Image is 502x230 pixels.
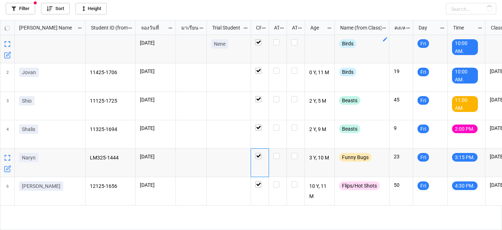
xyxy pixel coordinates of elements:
[394,96,409,103] p: 45
[452,39,478,55] div: 10:00 AM.
[22,69,36,76] p: Jovan
[414,24,440,32] div: Day
[22,126,35,133] p: Shalis
[339,96,360,105] div: Beasts
[90,68,131,78] p: 11425-1706
[177,24,199,32] div: มาเรียน
[452,181,478,190] div: 4:30 PM.
[449,24,478,32] div: Time
[339,68,356,76] div: Birds
[309,96,330,106] p: 2 Y, 5 M
[6,63,9,91] span: 2
[336,24,381,32] div: Name (from Class)
[140,96,171,103] p: [DATE]
[452,125,478,133] div: 2:00 PM.
[446,3,496,14] input: Search...
[339,125,360,133] div: Beasts
[452,96,478,112] div: 11:00 AM.
[6,120,9,148] span: 4
[309,181,330,201] p: 10 Y, 11 M
[394,181,409,189] p: 50
[6,92,9,120] span: 3
[394,153,409,160] p: 23
[140,68,171,75] p: [DATE]
[90,181,131,191] p: 12125-1656
[87,24,128,32] div: Student ID (from [PERSON_NAME] Name)
[339,181,380,190] div: Flips/Hot Shots
[252,24,262,32] div: CF
[90,125,131,135] p: 11325-1694
[140,125,171,132] p: [DATE]
[417,153,429,162] div: Fri
[41,3,70,14] a: Sort
[90,96,131,106] p: 11125-1725
[390,24,405,32] div: คงเหลือ (from Nick Name)
[76,3,107,14] a: Height
[140,153,171,160] p: [DATE]
[452,153,478,162] div: 3:15 PM.
[452,68,478,84] div: 10:00 AM.
[309,125,330,135] p: 2 Y, 9 M
[339,153,371,162] div: Funny Bugs
[6,177,9,205] span: 6
[339,39,356,48] div: Birds
[90,153,131,163] p: LM325-1444
[270,24,280,32] div: ATT
[417,96,429,105] div: Fri
[417,181,429,190] div: Fri
[140,181,171,189] p: [DATE]
[417,68,429,76] div: Fri
[140,39,171,46] p: [DATE]
[394,125,409,132] p: 9
[288,24,298,32] div: ATK
[137,24,168,32] div: จองวันที่
[417,39,429,48] div: Fri
[22,182,60,190] p: [PERSON_NAME]
[22,97,32,104] p: Shio
[309,68,330,78] p: 0 Y, 11 M
[214,40,225,48] p: Nene
[306,24,327,32] div: Age
[22,154,36,161] p: Naryn
[0,21,86,35] div: grid
[394,68,409,75] p: 19
[208,24,243,32] div: Trial Student
[309,153,330,163] p: 3 Y, 10 M
[417,125,429,133] div: Fri
[6,3,35,14] a: Filter
[15,24,77,32] div: [PERSON_NAME] Name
